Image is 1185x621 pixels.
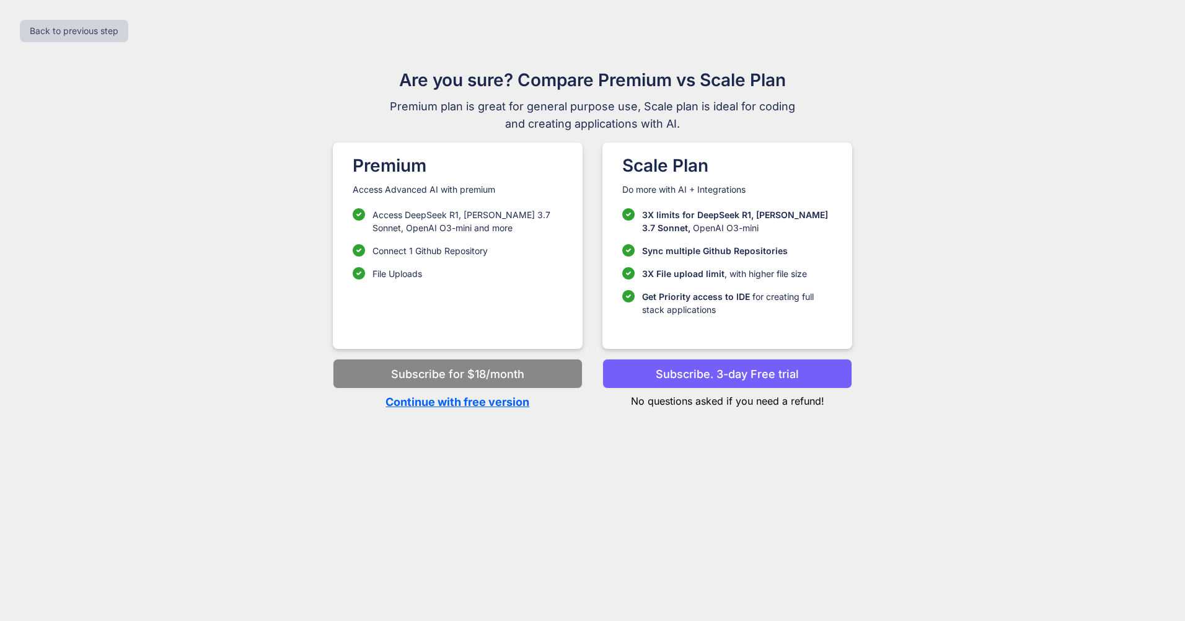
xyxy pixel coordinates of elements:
button: Back to previous step [20,20,128,42]
p: Subscribe for $18/month [391,366,524,382]
h1: Premium [353,152,563,178]
p: , with higher file size [642,267,807,280]
span: 3X File upload limit [642,268,725,279]
p: OpenAI O3-mini [642,208,832,234]
p: Connect 1 Github Repository [372,244,488,257]
button: Subscribe for $18/month [333,359,583,389]
span: Get Priority access to IDE [642,291,750,302]
p: Access Advanced AI with premium [353,183,563,196]
p: for creating full stack applications [642,290,832,316]
p: Do more with AI + Integrations [622,183,832,196]
span: 3X limits for DeepSeek R1, [PERSON_NAME] 3.7 Sonnet, [642,209,828,233]
img: checklist [622,208,635,221]
img: checklist [353,208,365,221]
p: Access DeepSeek R1, [PERSON_NAME] 3.7 Sonnet, OpenAI O3-mini and more [372,208,563,234]
img: checklist [353,244,365,257]
img: checklist [622,290,635,302]
p: Continue with free version [333,394,583,410]
h1: Scale Plan [622,152,832,178]
p: No questions asked if you need a refund! [602,389,852,408]
span: Premium plan is great for general purpose use, Scale plan is ideal for coding and creating applic... [384,98,801,133]
button: Subscribe. 3-day Free trial [602,359,852,389]
img: checklist [622,267,635,280]
img: checklist [353,267,365,280]
p: Sync multiple Github Repositories [642,244,788,257]
p: File Uploads [372,267,422,280]
h1: Are you sure? Compare Premium vs Scale Plan [384,67,801,93]
img: checklist [622,244,635,257]
p: Subscribe. 3-day Free trial [656,366,799,382]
